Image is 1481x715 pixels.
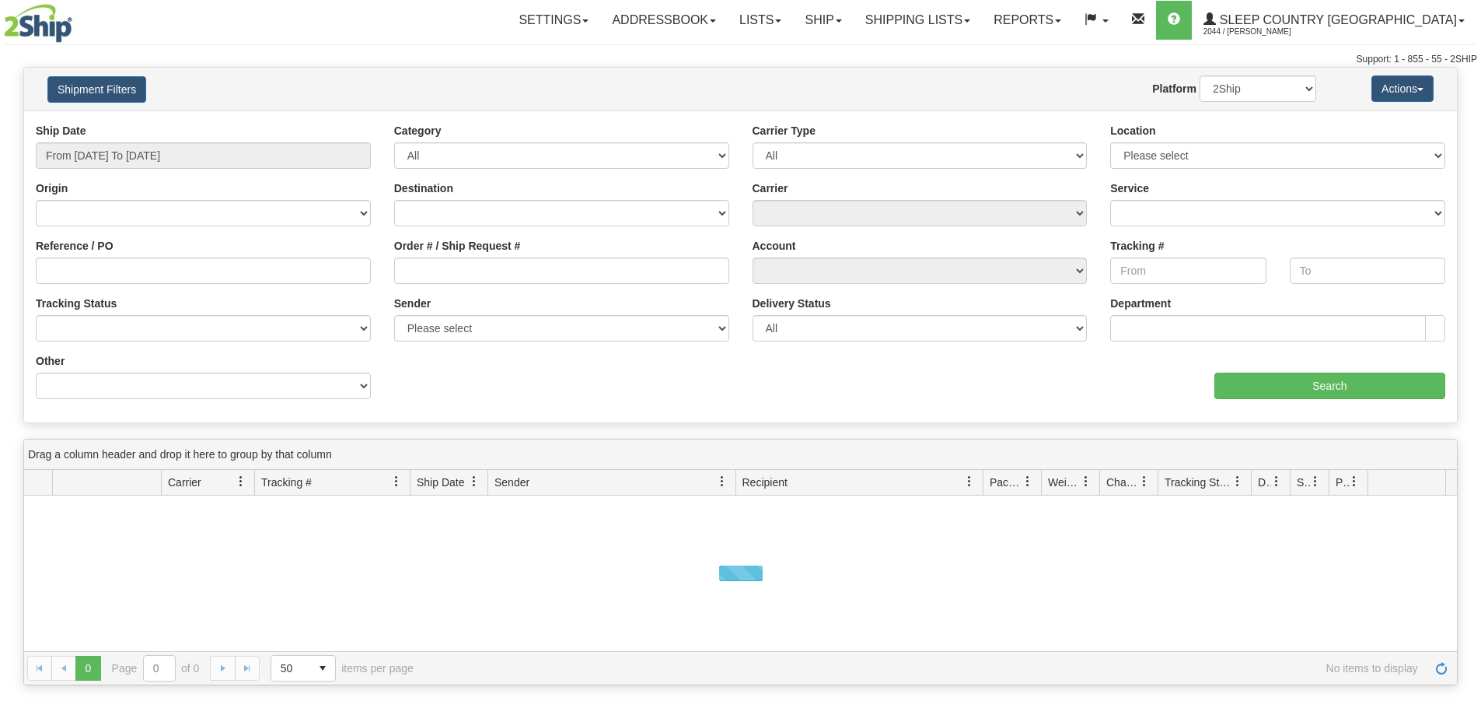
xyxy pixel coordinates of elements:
a: Sleep Country [GEOGRAPHIC_DATA] 2044 / [PERSON_NAME] [1192,1,1476,40]
a: Tracking # filter column settings [383,468,410,495]
a: Ship Date filter column settings [461,468,487,495]
img: logo2044.jpg [4,4,72,43]
span: Sender [494,475,529,490]
input: Search [1214,373,1445,399]
span: Packages [990,475,1022,490]
label: Carrier Type [753,123,816,138]
a: Carrier filter column settings [228,468,254,495]
div: Support: 1 - 855 - 55 - 2SHIP [4,53,1477,66]
span: Tracking # [261,475,312,490]
a: Addressbook [600,1,728,40]
span: items per page [271,655,414,682]
a: Delivery Status filter column settings [1263,468,1290,495]
a: Settings [507,1,600,40]
a: Pickup Status filter column settings [1341,468,1367,495]
span: Recipient [742,475,788,490]
span: Carrier [168,475,201,490]
label: Category [394,123,442,138]
span: select [310,656,335,681]
iframe: chat widget [1445,278,1479,436]
label: Carrier [753,181,788,196]
label: Department [1110,296,1171,311]
span: Page of 0 [112,655,200,682]
span: 50 [281,661,301,676]
label: Reference / PO [36,238,114,254]
span: Charge [1106,475,1139,490]
label: Other [36,353,65,369]
span: 2044 / [PERSON_NAME] [1203,24,1320,40]
span: Page 0 [75,656,100,681]
label: Sender [394,296,431,311]
input: To [1290,258,1445,284]
label: Destination [394,181,453,196]
span: Ship Date [417,475,464,490]
a: Recipient filter column settings [956,468,983,495]
label: Delivery Status [753,296,831,311]
span: Tracking Status [1165,475,1232,490]
a: Sender filter column settings [709,468,735,495]
label: Location [1110,123,1155,138]
label: Tracking Status [36,296,117,311]
span: Weight [1048,475,1081,490]
label: Ship Date [36,123,86,138]
a: Weight filter column settings [1073,468,1099,495]
a: Packages filter column settings [1015,468,1041,495]
a: Charge filter column settings [1131,468,1158,495]
span: Shipment Issues [1297,475,1310,490]
a: Refresh [1429,656,1454,681]
a: Shipment Issues filter column settings [1302,468,1329,495]
button: Actions [1371,75,1434,102]
a: Lists [728,1,793,40]
input: From [1110,258,1266,284]
label: Platform [1152,81,1196,96]
a: Tracking Status filter column settings [1224,468,1251,495]
a: Ship [793,1,853,40]
label: Order # / Ship Request # [394,238,521,254]
div: grid grouping header [24,440,1457,470]
label: Account [753,238,796,254]
span: Sleep Country [GEOGRAPHIC_DATA] [1216,13,1457,26]
button: Shipment Filters [47,76,146,103]
label: Tracking # [1110,238,1164,254]
span: Delivery Status [1258,475,1271,490]
a: Reports [982,1,1073,40]
span: Pickup Status [1336,475,1349,490]
a: Shipping lists [854,1,982,40]
label: Service [1110,181,1149,196]
span: Page sizes drop down [271,655,336,682]
label: Origin [36,181,68,196]
span: No items to display [435,662,1418,675]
